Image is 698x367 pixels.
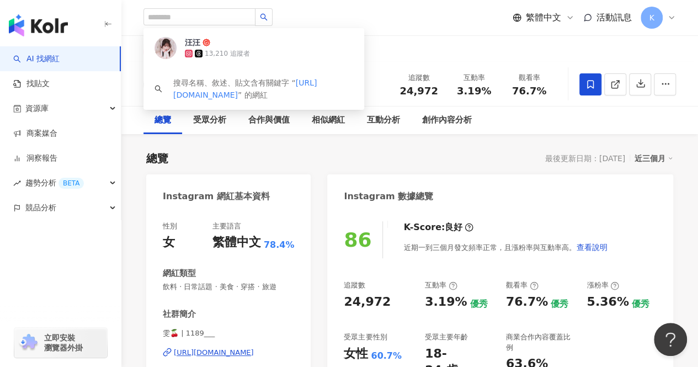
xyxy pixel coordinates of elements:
div: 繁體中文 [212,234,261,251]
span: 3.19% [457,86,491,97]
div: 近期一到三個月發文頻率正常，且漲粉率與互動率高。 [403,236,608,258]
a: chrome extension立即安裝 瀏覽器外掛 [14,328,107,358]
span: 活動訊息 [596,12,632,23]
button: 1萬 [204,41,245,62]
div: 主要語言 [212,221,241,231]
div: [URL][DOMAIN_NAME] [174,348,254,358]
div: 網紅類型 [163,268,196,279]
div: K-Score : [403,221,473,233]
span: 飲料 · 日常話題 · 美食 · 穿搭 · 旅遊 [163,282,294,292]
span: 立即安裝 瀏覽器外掛 [44,333,83,353]
div: WEN? [185,70,217,84]
a: 洞察報告 [13,153,57,164]
span: search [260,13,268,21]
div: 總覽 [154,114,171,127]
div: BETA [58,178,84,189]
div: 受眾主要年齡 [425,332,468,342]
div: 合作與價值 [248,114,290,127]
img: KOL Avatar [143,68,177,101]
a: [URL][DOMAIN_NAME] [163,348,294,358]
div: 76.7% [506,294,548,311]
div: 互動率 [453,72,495,83]
div: 受眾主要性別 [344,332,387,342]
div: 1萬 [223,44,236,60]
div: 商業合作內容覆蓋比例 [506,332,576,352]
div: 總覽 [146,151,168,166]
div: 性別 [163,221,177,231]
div: Instagram 數據總覽 [344,190,433,203]
div: 近三個月 [635,151,673,166]
span: 繁體中文 [526,12,561,24]
div: 相似網紅 [312,114,345,127]
div: 互動分析 [367,114,400,127]
a: 找貼文 [13,78,50,89]
span: 24,972 [399,85,438,97]
div: 良好 [445,221,462,233]
div: 2.5萬 [168,44,190,60]
span: 競品分析 [25,195,56,220]
div: 5.36% [587,294,628,311]
div: 觀看率 [508,72,550,83]
div: 互動率 [425,280,457,290]
div: 觀看率 [506,280,539,290]
span: 雯🍒 | 1189___ [163,328,294,338]
span: 雯 [185,88,192,97]
span: 趨勢分析 [25,171,84,195]
div: 女性 [344,345,368,363]
div: Instagram 網紅基本資料 [163,190,270,203]
img: chrome extension [18,334,39,352]
button: 2.5萬 [143,41,199,62]
span: 資源庫 [25,96,49,121]
div: 3.19% [425,294,467,311]
div: 受眾分析 [193,114,226,127]
div: 86 [344,228,371,251]
span: K [649,12,654,24]
span: 查看說明 [576,243,607,252]
img: logo [9,14,68,36]
span: rise [13,179,21,187]
div: 優秀 [632,298,649,310]
div: 60.7% [371,350,402,362]
div: 漲粉率 [587,280,619,290]
button: 查看說明 [576,236,608,258]
a: searchAI 找網紅 [13,54,60,65]
a: 商案媒合 [13,128,57,139]
div: 女 [163,234,175,251]
div: 24,972 [344,294,391,311]
div: 創作內容分析 [422,114,472,127]
span: 78.4% [264,239,295,251]
div: 追蹤數 [398,72,440,83]
span: 76.7% [512,86,546,97]
div: 最後更新日期：[DATE] [545,154,625,163]
div: 追蹤數 [344,280,365,290]
iframe: Help Scout Beacon - Open [654,323,687,356]
div: 社群簡介 [163,309,196,320]
div: 優秀 [470,298,487,310]
div: 優秀 [551,298,568,310]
